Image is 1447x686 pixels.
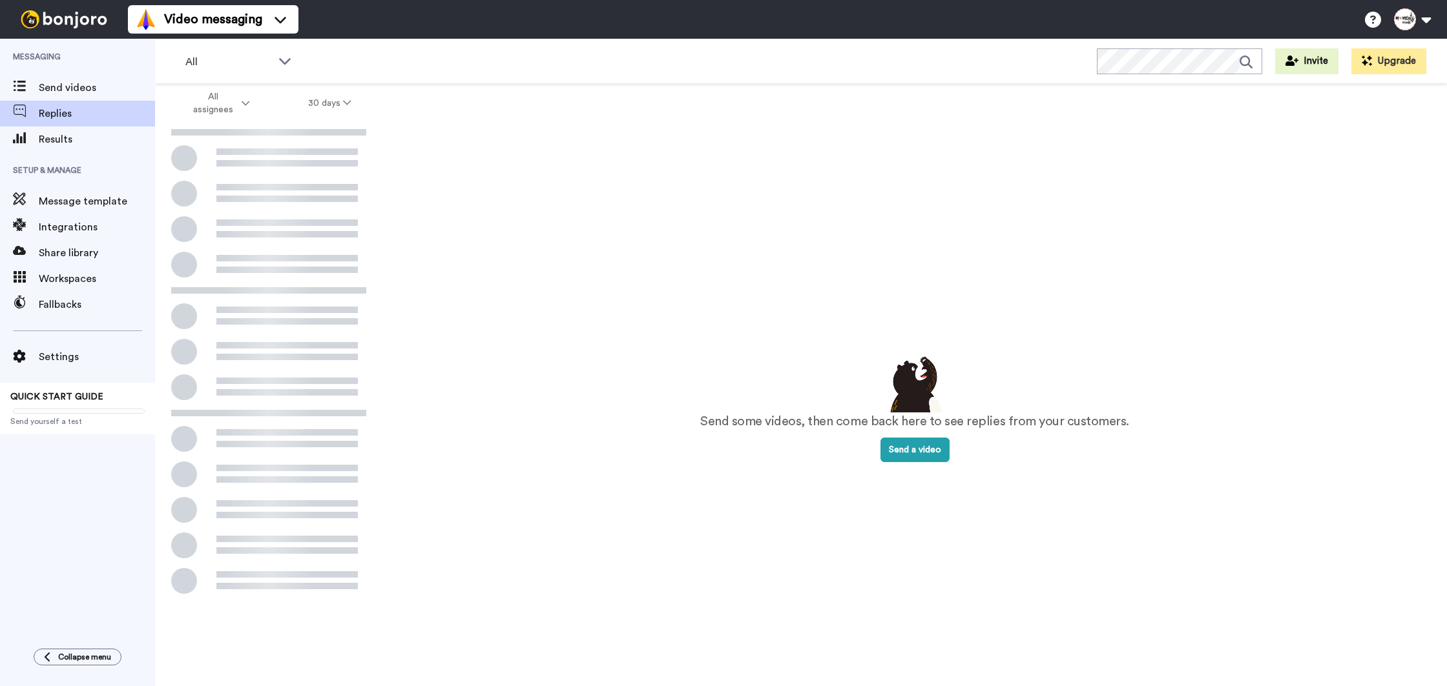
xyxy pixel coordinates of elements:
[39,194,155,209] span: Message template
[10,416,145,427] span: Send yourself a test
[1351,48,1426,74] button: Upgrade
[880,445,950,454] a: Send a video
[58,652,111,662] span: Collapse menu
[39,132,155,147] span: Results
[10,392,103,401] span: QUICK START GUIDE
[164,10,262,28] span: Video messaging
[136,9,156,30] img: vm-color.svg
[279,92,380,115] button: 30 days
[187,90,239,116] span: All assignees
[1275,48,1338,74] button: Invite
[39,245,155,261] span: Share library
[16,10,112,28] img: bj-logo-header-white.svg
[39,219,155,235] span: Integrations
[39,349,155,365] span: Settings
[700,412,1129,431] p: Send some videos, then come back here to see replies from your customers.
[39,271,155,287] span: Workspaces
[39,297,155,312] span: Fallbacks
[39,106,155,121] span: Replies
[185,54,272,70] span: All
[39,80,155,96] span: Send videos
[34,649,121,665] button: Collapse menu
[158,85,279,121] button: All assignees
[880,438,950,462] button: Send a video
[882,353,947,412] img: results-emptystates.png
